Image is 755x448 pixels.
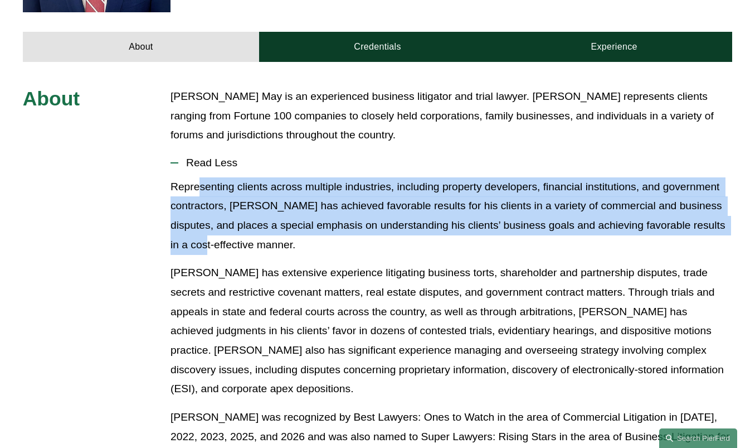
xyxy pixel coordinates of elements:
a: Credentials [259,32,496,62]
span: About [23,88,80,110]
p: [PERSON_NAME] has extensive experience litigating business torts, shareholder and partnership dis... [171,263,732,399]
span: Read Less [178,157,732,169]
p: [PERSON_NAME] May is an experienced business litigator and trial lawyer. [PERSON_NAME] represents... [171,87,732,145]
button: Read Less [171,148,732,177]
a: About [23,32,260,62]
a: Experience [496,32,733,62]
p: Representing clients across multiple industries, including property developers, financial institu... [171,177,732,255]
a: Search this site [659,428,737,448]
